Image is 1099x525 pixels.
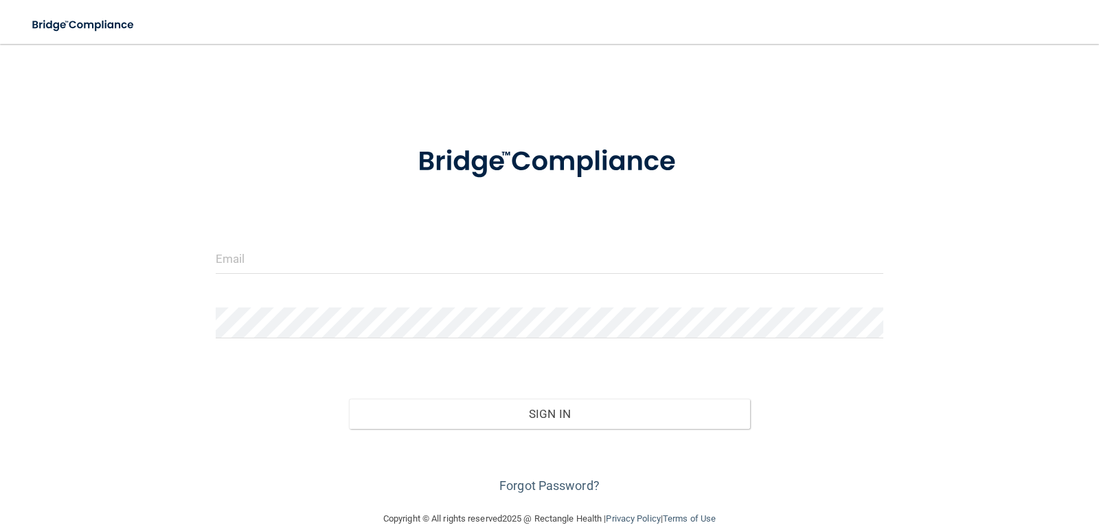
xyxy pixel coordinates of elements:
[349,399,750,429] button: Sign In
[389,126,710,198] img: bridge_compliance_login_screen.278c3ca4.svg
[499,478,600,493] a: Forgot Password?
[21,11,147,39] img: bridge_compliance_login_screen.278c3ca4.svg
[216,243,884,274] input: Email
[606,513,660,524] a: Privacy Policy
[663,513,716,524] a: Terms of Use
